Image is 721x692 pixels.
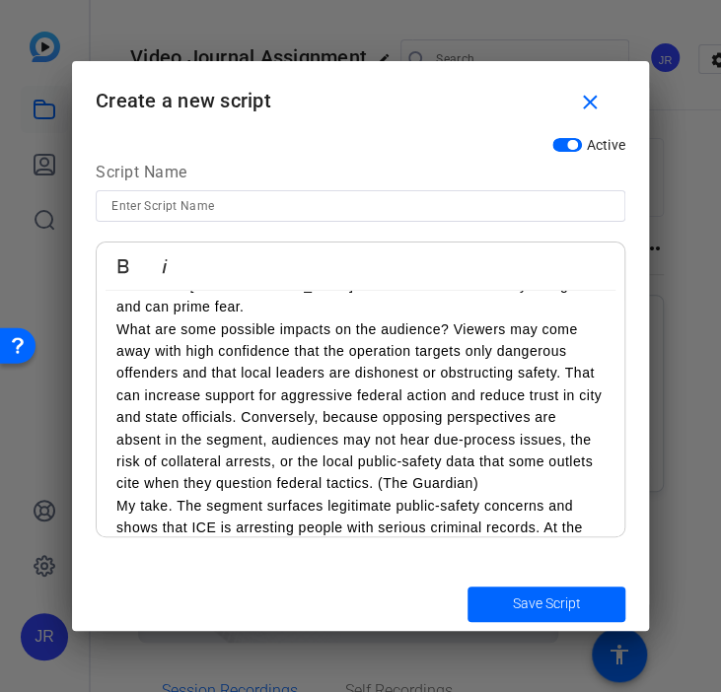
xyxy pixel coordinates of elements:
span: Save Script [512,593,580,614]
h1: Create a new script [72,61,649,125]
p: What are some possible impacts on the audience? Viewers may come away with high confidence that t... [116,318,605,495]
mat-icon: close [578,91,603,115]
button: Italic (Ctrl+I) [146,246,183,286]
button: Save Script [468,587,625,622]
input: Enter Script Name [111,194,610,218]
span: Active [586,137,625,153]
p: My take. The segment surfaces legitimate public-safety concerns and shows that ICE is arresting p... [116,495,605,650]
button: Bold (Ctrl+B) [105,246,142,286]
a: The Guardian [383,475,473,491]
div: Script Name [96,161,625,190]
